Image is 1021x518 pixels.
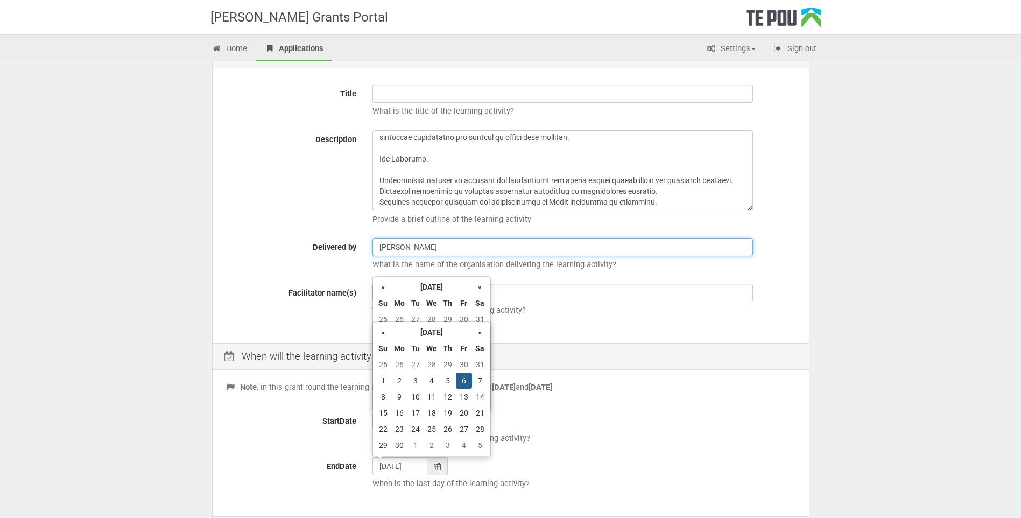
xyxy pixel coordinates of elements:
[440,356,456,373] td: 29
[440,421,456,437] td: 26
[746,8,821,34] div: Te Pou Logo
[440,405,456,421] td: 19
[322,416,356,426] span: StartDate
[472,421,488,437] td: 28
[440,311,456,327] td: 29
[472,324,488,340] th: »
[472,389,488,405] td: 14
[407,356,424,373] td: 27
[391,279,472,295] th: [DATE]
[375,279,391,295] th: «
[472,356,488,373] td: 31
[372,214,795,225] p: Provide a brief outline of the learning activity
[424,373,440,389] td: 4
[407,437,424,453] td: 1
[472,340,488,356] th: Sa
[440,437,456,453] td: 3
[340,89,356,99] span: Title
[372,259,795,270] p: What is the name of the organisation delivering the learning activity?
[407,311,424,327] td: 27
[391,405,407,421] td: 16
[472,311,488,327] td: 31
[375,295,391,311] th: Su
[456,437,472,453] td: 4
[456,295,472,311] th: Fr
[375,405,391,421] td: 15
[375,421,391,437] td: 22
[407,421,424,437] td: 24
[375,373,391,389] td: 1
[456,311,472,327] td: 30
[492,382,516,392] b: [DATE]
[375,437,391,453] td: 29
[372,433,795,444] p: When is the first day of the learning activity?
[372,305,795,316] p: Who will be delivering the learning activity?
[256,38,332,61] a: Applications
[472,295,488,311] th: Sa
[391,295,407,311] th: Mo
[407,405,424,421] td: 17
[472,437,488,453] td: 5
[472,405,488,421] td: 21
[529,382,552,392] b: [DATE]
[315,135,356,144] span: Description
[472,373,488,389] td: 7
[440,295,456,311] th: Th
[407,340,424,356] th: Tu
[440,389,456,405] td: 12
[440,340,456,356] th: Th
[372,106,795,117] p: What is the title of the learning activity?
[424,421,440,437] td: 25
[424,340,440,356] th: We
[391,340,407,356] th: Mo
[424,311,440,327] td: 28
[391,421,407,437] td: 23
[391,437,407,453] td: 30
[375,311,391,327] td: 25
[391,373,407,389] td: 2
[424,389,440,405] td: 11
[327,461,356,471] span: EndDate
[424,437,440,453] td: 2
[407,389,424,405] td: 10
[456,373,472,389] td: 6
[375,324,391,340] th: «
[424,295,440,311] th: We
[456,405,472,421] td: 20
[424,405,440,421] td: 18
[375,340,391,356] th: Su
[391,356,407,373] td: 26
[372,478,795,489] p: When is the last day of the learning activity?
[391,311,407,327] td: 26
[240,382,257,392] b: Note
[372,457,427,475] input: dd/mm/yyyy
[765,38,825,61] a: Sign out
[424,356,440,373] td: 28
[391,389,407,405] td: 9
[456,356,472,373] td: 30
[407,295,424,311] th: Tu
[226,382,795,393] p: , in this grant round the learning activity must commence between and
[375,389,391,405] td: 8
[204,38,256,61] a: Home
[698,38,764,61] a: Settings
[440,373,456,389] td: 5
[391,324,472,340] th: [DATE]
[288,288,356,298] span: Facilitator name(s)
[213,343,809,370] div: When will the learning activity take place?
[456,421,472,437] td: 27
[456,389,472,405] td: 13
[407,373,424,389] td: 3
[375,356,391,373] td: 25
[456,340,472,356] th: Fr
[313,242,356,252] span: Delivered by
[472,279,488,295] th: »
